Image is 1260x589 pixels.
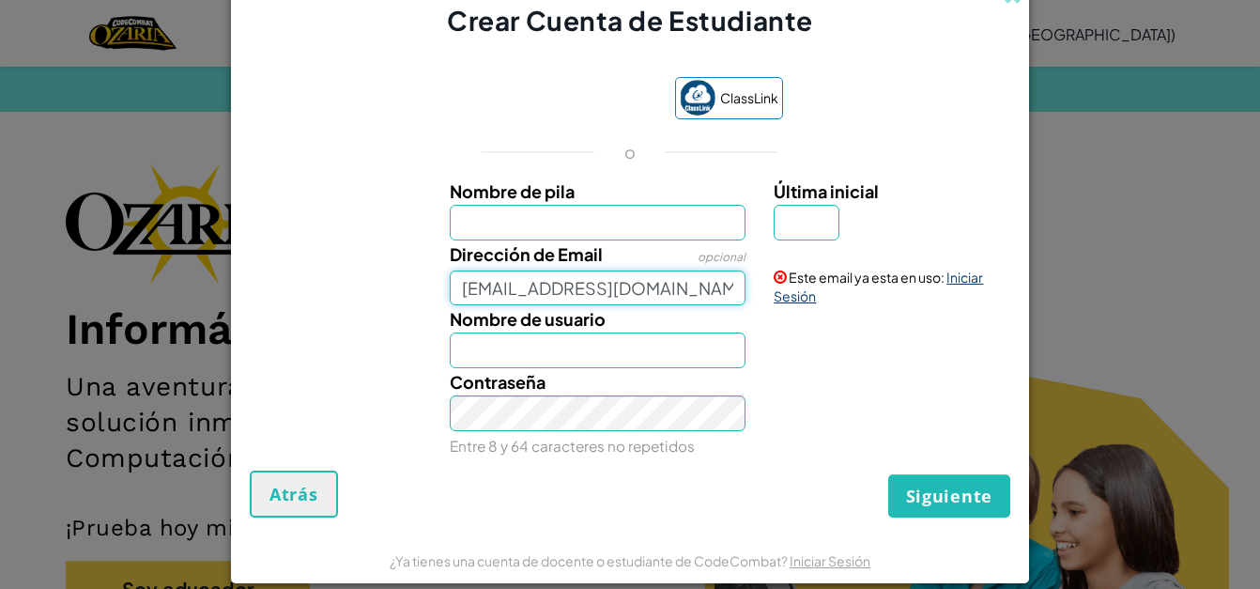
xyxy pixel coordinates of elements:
span: Nombre de usuario [450,308,606,330]
span: Crear Cuenta de Estudiante [447,4,813,37]
span: Contraseña [450,371,545,393]
span: opcional [698,250,745,264]
a: Iniciar Sesión [774,269,983,304]
img: classlink-logo-small.png [680,80,715,116]
button: Siguiente [888,474,1010,518]
button: Atrás [250,471,338,518]
span: ¿Ya tienes una cuenta de docente o estudiante de CodeCombat? [390,552,790,569]
span: Atrás [269,483,318,505]
span: ClassLink [720,85,778,112]
iframe: Botón de Acceder con Google [469,79,666,120]
span: Nombre de pila [450,180,575,202]
small: Entre 8 y 64 caracteres no repetidos [450,437,695,455]
span: Este email ya esta en uso: [789,269,945,286]
p: o [624,141,636,163]
a: Iniciar Sesión [790,552,870,569]
span: Última inicial [774,180,879,202]
span: Siguiente [906,485,992,507]
span: Dirección de Email [450,243,603,265]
